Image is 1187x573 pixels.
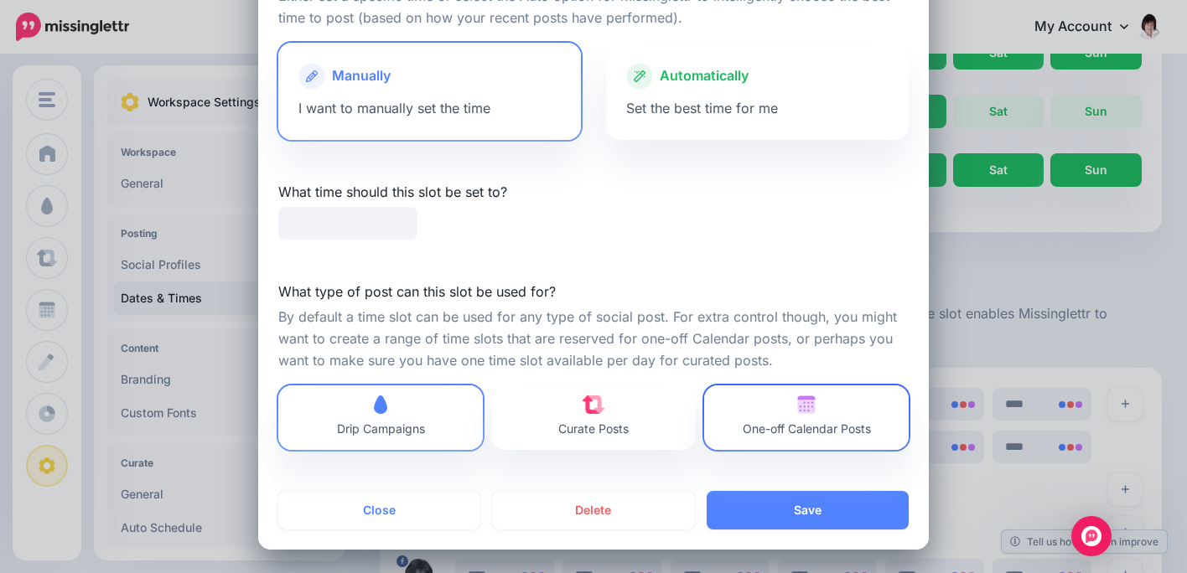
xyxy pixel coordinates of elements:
a: Curate Posts [491,385,696,450]
div: Open Intercom Messenger [1071,516,1112,556]
button: Delete [492,491,694,529]
img: drip-campaigns.png [374,395,386,414]
button: Save [707,491,909,529]
span: Set the best time for me [626,100,778,116]
span: Curate Posts [558,421,629,436]
p: By default a time slot can be used for any type of social post. For extra control though, you mig... [278,307,909,372]
span: Manually [332,65,391,87]
button: Close [278,491,480,529]
span: I want to manually set the time [298,100,490,116]
span: One-off Calendar Posts [743,421,871,436]
label: What type of post can this slot be used for? [278,281,909,302]
label: What time should this slot be set to? [278,182,909,202]
span: Drip Campaigns [337,421,425,436]
a: One-off Calendar Posts [704,385,909,450]
img: calendar.png [797,395,816,414]
span: Automatically [660,65,749,87]
img: curate.png [583,395,605,414]
a: Drip Campaigns [278,385,483,450]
